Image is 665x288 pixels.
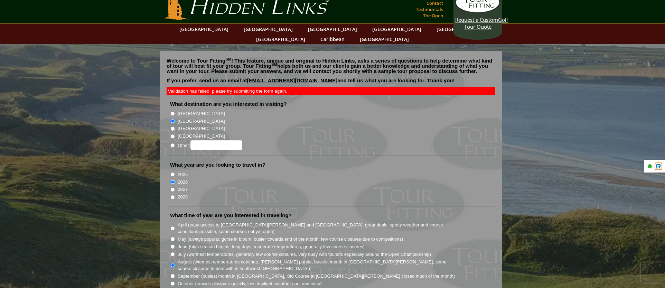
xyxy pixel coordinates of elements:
[170,101,287,108] label: What destination are you interested in visiting?
[253,34,309,44] a: [GEOGRAPHIC_DATA]
[178,125,225,132] label: [GEOGRAPHIC_DATA]
[317,34,348,44] a: Caribbean
[170,212,292,219] label: What time of year are you interested in traveling?
[433,24,489,34] a: [GEOGRAPHIC_DATA]
[178,110,225,117] label: [GEOGRAPHIC_DATA]
[178,171,188,178] label: 2025
[178,133,225,140] label: [GEOGRAPHIC_DATA]
[178,259,456,272] label: August (warmest temperatures continue, [PERSON_NAME] purple, busiest month in [GEOGRAPHIC_DATA][P...
[190,140,242,150] input: Other:
[421,11,445,20] a: The Open
[455,16,498,23] span: Request a Custom
[247,77,338,83] a: [EMAIL_ADDRESS][DOMAIN_NAME]
[178,140,242,150] label: Other:
[369,24,425,34] a: [GEOGRAPHIC_DATA]
[176,24,232,34] a: [GEOGRAPHIC_DATA]
[178,186,188,193] label: 2027
[178,118,225,125] label: [GEOGRAPHIC_DATA]
[178,280,322,287] label: October (crowds dissipate quickly, less daylight, weather cool and crisp)
[178,179,188,186] label: 2026
[178,243,365,250] label: June (high season begins, long days, moderate temperatures, generally few course closures)
[178,236,403,243] label: May (always popular, gorse in bloom, busier towards end of the month, few course closures due to ...
[167,87,495,95] div: Validation has failed, please try submitting the form again.
[225,57,231,61] sup: SM
[414,4,445,14] a: Testimonials
[170,161,265,168] label: What year are you looking to travel in?
[178,222,456,235] label: April (easy access to [GEOGRAPHIC_DATA][PERSON_NAME] and [GEOGRAPHIC_DATA], great deals, spotty w...
[167,78,495,88] p: If you prefer, send us an email at and tell us what you are looking for. Thank you!
[356,34,412,44] a: [GEOGRAPHIC_DATA]
[167,58,495,74] p: Welcome to Tour Fitting ! This feature, unique and original to Hidden Links, asks a series of que...
[178,273,455,280] label: September (busiest month in [GEOGRAPHIC_DATA], Old Course at [GEOGRAPHIC_DATA][PERSON_NAME] close...
[271,62,277,66] sup: SM
[240,24,296,34] a: [GEOGRAPHIC_DATA]
[178,251,431,258] label: July (warmest temperatures, generally few course closures, very busy with tourists especially aro...
[305,24,360,34] a: [GEOGRAPHIC_DATA]
[178,194,188,201] label: 2028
